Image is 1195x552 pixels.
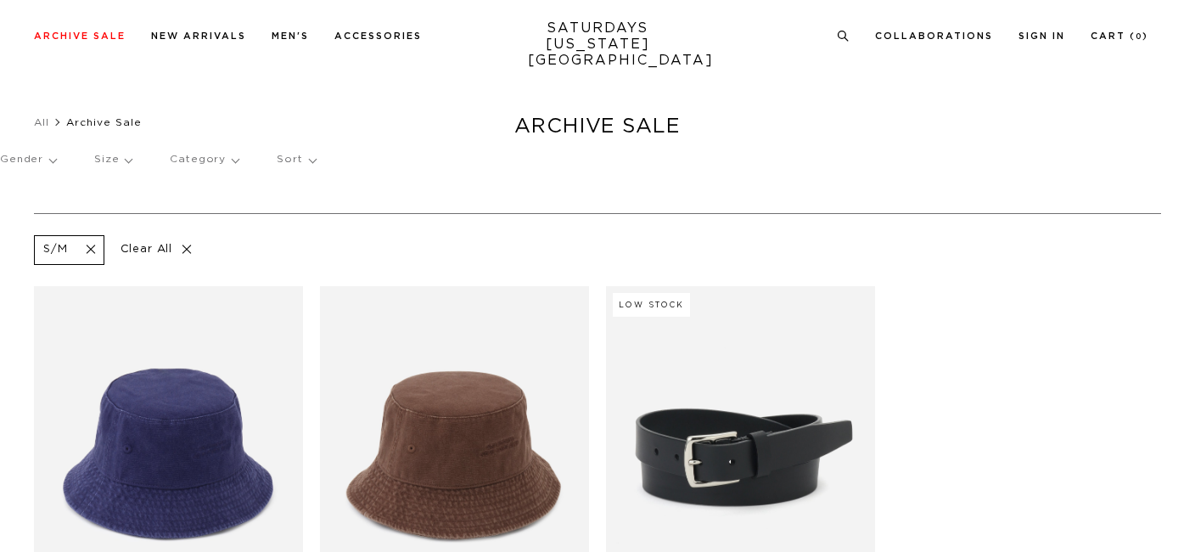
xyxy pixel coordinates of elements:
[34,31,126,41] a: Archive Sale
[66,117,142,127] span: Archive Sale
[170,140,238,179] p: Category
[528,20,668,69] a: SATURDAYS[US_STATE][GEOGRAPHIC_DATA]
[334,31,422,41] a: Accessories
[277,140,315,179] p: Sort
[151,31,246,41] a: New Arrivals
[43,243,68,257] p: S/M
[272,31,309,41] a: Men's
[875,31,993,41] a: Collaborations
[1091,31,1148,41] a: Cart (0)
[613,293,690,317] div: Low Stock
[1136,33,1142,41] small: 0
[34,117,49,127] a: All
[1018,31,1065,41] a: Sign In
[94,140,132,179] p: Size
[113,235,200,265] p: Clear All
